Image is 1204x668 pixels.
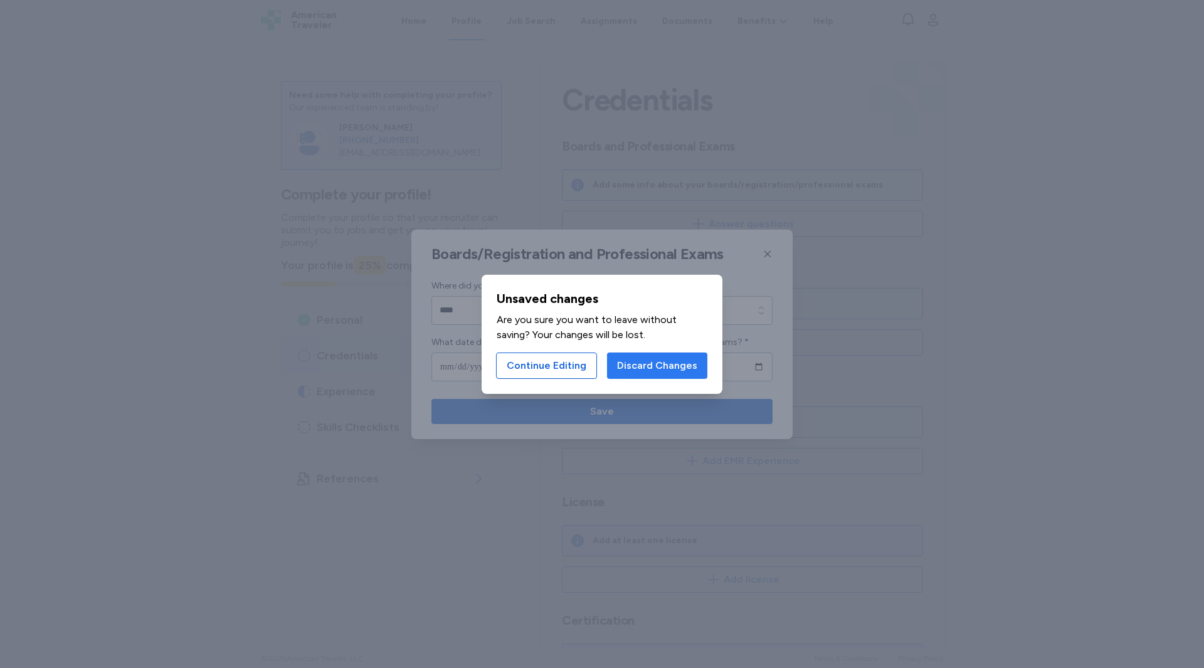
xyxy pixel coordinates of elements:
[507,358,586,373] span: Continue Editing
[617,358,697,373] span: Discard Changes
[497,290,707,307] div: Unsaved changes
[607,353,707,379] button: Discard Changes
[496,353,597,379] button: Continue Editing
[497,312,707,342] div: Are you sure you want to leave without saving? Your changes will be lost.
